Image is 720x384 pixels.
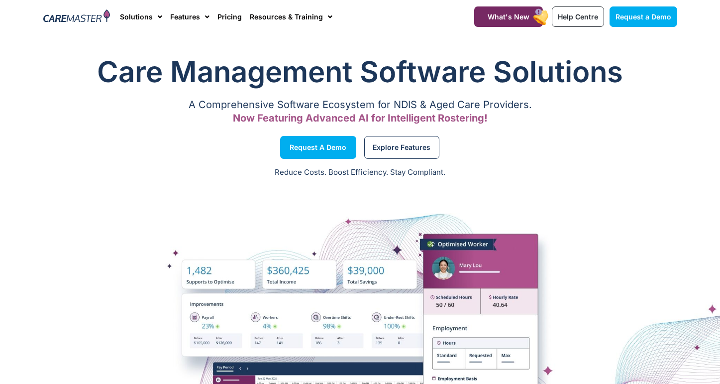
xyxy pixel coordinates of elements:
p: A Comprehensive Software Ecosystem for NDIS & Aged Care Providers. [43,102,677,108]
span: What's New [488,12,529,21]
a: Help Centre [552,6,604,27]
span: Help Centre [558,12,598,21]
span: Request a Demo [616,12,671,21]
span: Explore Features [373,145,430,150]
img: CareMaster Logo [43,9,110,24]
span: Now Featuring Advanced AI for Intelligent Rostering! [233,112,488,124]
p: Reduce Costs. Boost Efficiency. Stay Compliant. [6,167,714,178]
h1: Care Management Software Solutions [43,52,677,92]
a: What's New [474,6,543,27]
a: Request a Demo [610,6,677,27]
span: Request a Demo [290,145,346,150]
a: Explore Features [364,136,439,159]
a: Request a Demo [280,136,356,159]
